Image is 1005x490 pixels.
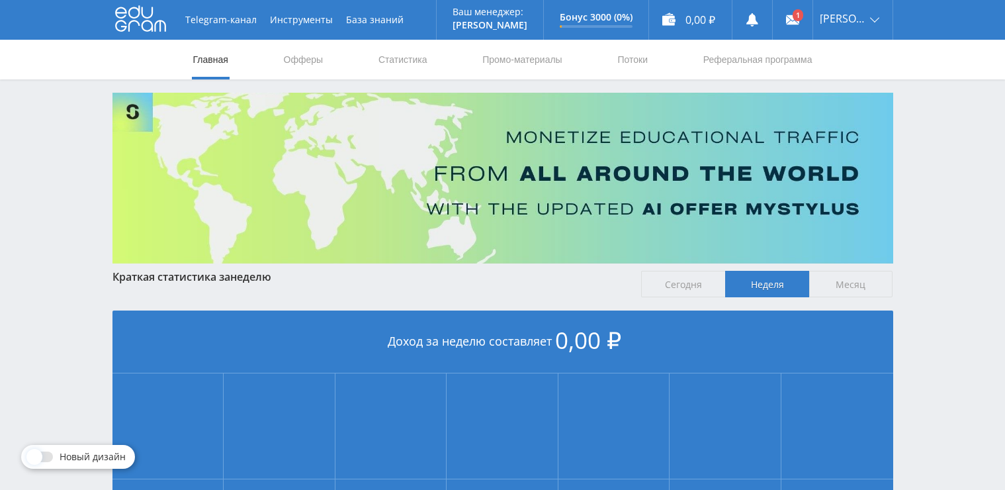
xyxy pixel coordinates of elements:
[230,269,271,284] span: неделю
[112,311,893,373] div: Доход за неделю составляет
[453,20,527,30] p: [PERSON_NAME]
[641,271,725,297] span: Сегодня
[702,40,814,79] a: Реферальная программа
[616,40,649,79] a: Потоки
[112,93,893,264] img: Banner
[809,271,893,297] span: Месяц
[560,12,633,23] p: Бонус 3000 (0%)
[377,40,429,79] a: Статистика
[725,271,809,297] span: Неделя
[453,7,527,17] p: Ваш менеджер:
[60,452,126,462] span: Новый дизайн
[555,324,621,356] span: 0,00 ₽
[192,40,230,79] a: Главная
[112,271,629,283] div: Краткая статистика за
[820,13,866,24] span: [PERSON_NAME]
[481,40,563,79] a: Промо-материалы
[283,40,325,79] a: Офферы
